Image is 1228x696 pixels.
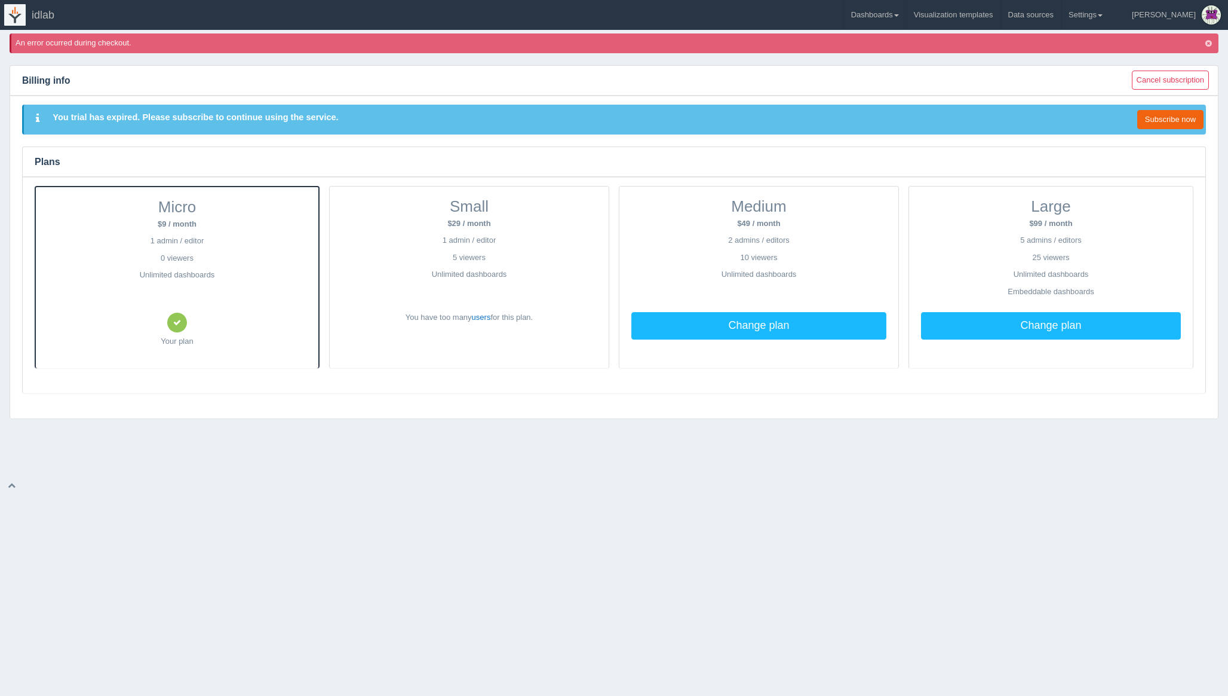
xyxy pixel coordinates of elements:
[1132,71,1209,90] a: Cancel subscription
[23,147,1205,177] h3: Plans
[631,218,886,230] p: $49 / month
[342,312,597,323] p: You have too many for this plan.
[342,235,597,246] p: 1 admin / editor
[1202,5,1221,25] img: Profile Picture
[921,252,1181,264] p: 25 viewers
[921,235,1181,246] p: 5 admins / editors
[731,197,786,215] span: Medium
[472,313,491,322] a: users
[631,312,886,340] a: Change plan
[1031,197,1071,215] span: Large
[921,286,1181,307] p: Embeddable dashboards
[158,198,197,216] span: Micro
[48,270,306,281] p: Unlimited dashboards
[631,269,886,280] p: Unlimited dashboards
[16,38,1216,49] div: An error ocurred during checkout.
[48,219,306,230] p: $9 / month
[342,269,597,280] p: Unlimited dashboards
[631,235,886,246] p: 2 admins / editors
[48,336,306,347] p: Your plan
[53,110,348,124] h4: You trial has expired. Please subscribe to continue using the service.
[921,312,1181,340] a: Change plan
[921,269,1181,280] p: Unlimited dashboards
[342,218,597,230] p: $29 / month
[4,4,26,26] img: logo-icon-white-65218e21b3e149ebeb43c0d521b2b0920224ca4d96276e4423216f8668933697.png
[10,66,1120,96] h3: Billing info
[1137,110,1204,130] a: Subscribe now
[342,252,597,264] p: 5 viewers
[450,197,489,215] span: Small
[48,236,306,247] p: 1 admin / editor
[631,252,886,264] p: 10 viewers
[48,253,306,264] p: 0 viewers
[921,218,1181,230] p: $99 / month
[32,9,54,21] span: idlab
[1132,3,1196,27] div: [PERSON_NAME]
